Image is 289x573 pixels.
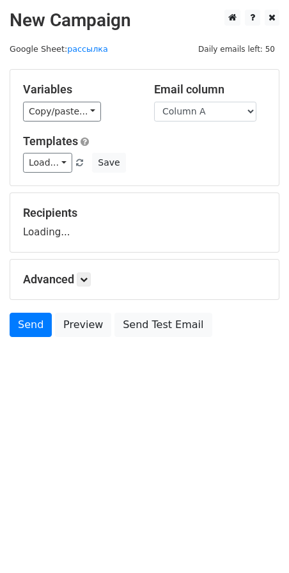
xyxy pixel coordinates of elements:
span: Daily emails left: 50 [194,42,279,56]
a: Send [10,313,52,337]
a: Send Test Email [114,313,212,337]
a: рассылка [67,44,108,54]
a: Load... [23,153,72,173]
a: Preview [55,313,111,337]
small: Google Sheet: [10,44,108,54]
h5: Recipients [23,206,266,220]
h5: Email column [154,82,266,97]
a: Templates [23,134,78,148]
button: Save [92,153,125,173]
h5: Advanced [23,272,266,286]
a: Copy/paste... [23,102,101,122]
a: Daily emails left: 50 [194,44,279,54]
div: Loading... [23,206,266,239]
h2: New Campaign [10,10,279,31]
h5: Variables [23,82,135,97]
